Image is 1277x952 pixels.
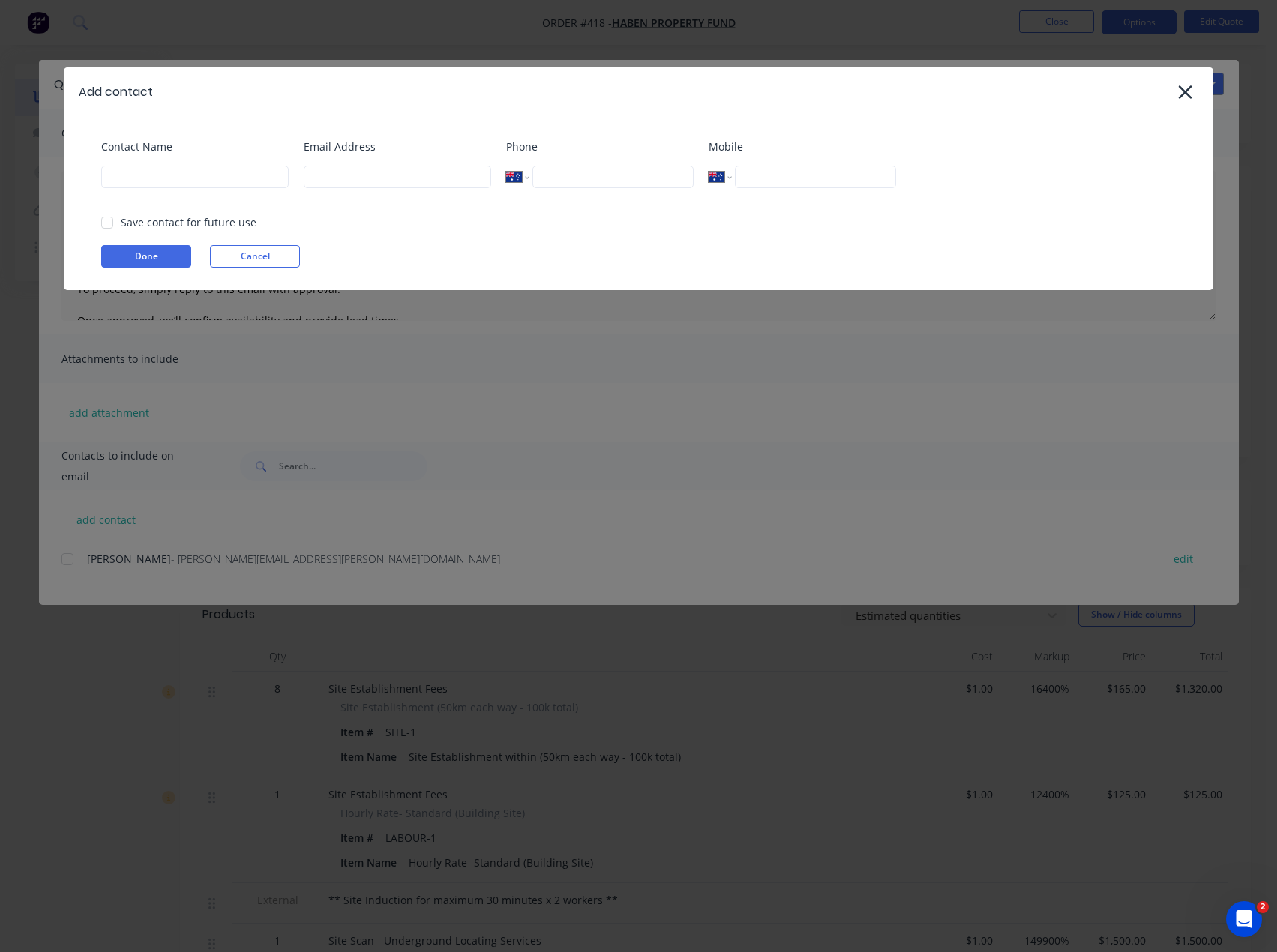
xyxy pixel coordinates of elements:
label: Email Address [304,139,491,154]
div: Save contact for future use [121,214,256,230]
div: Add contact [79,83,153,101]
label: Contact Name [101,139,289,154]
iframe: Intercom live chat [1226,901,1262,937]
button: Done [101,245,191,268]
label: Mobile [709,139,896,154]
label: Phone [506,139,694,154]
span: 2 [1257,901,1269,913]
button: Cancel [210,245,300,268]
